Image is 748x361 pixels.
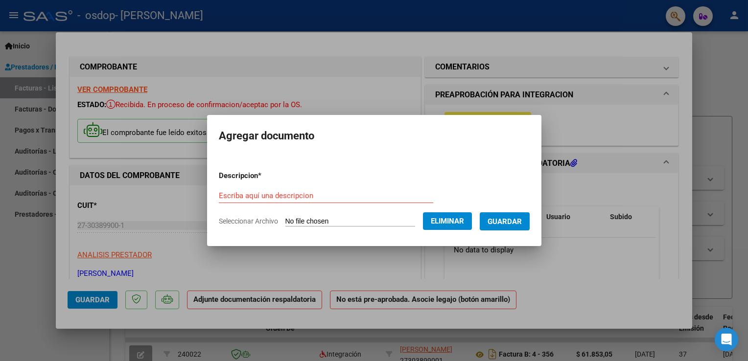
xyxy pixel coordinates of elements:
[423,212,472,230] button: Eliminar
[480,212,530,230] button: Guardar
[219,217,278,225] span: Seleccionar Archivo
[488,217,522,226] span: Guardar
[715,328,738,351] div: Open Intercom Messenger
[431,217,464,226] span: Eliminar
[219,170,312,181] p: Descripcion
[219,127,530,145] h2: Agregar documento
